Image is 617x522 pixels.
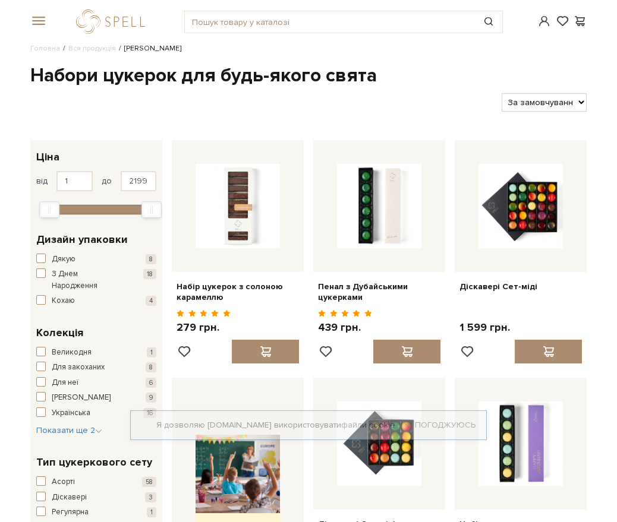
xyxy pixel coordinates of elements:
[76,10,150,34] a: logo
[68,44,116,53] a: Вся продукція
[52,407,90,419] span: Українська
[147,507,156,517] span: 1
[146,362,156,372] span: 8
[415,420,476,431] a: Погоджуюсь
[146,393,156,403] span: 9
[36,377,156,389] button: Для неї 6
[36,392,156,404] button: [PERSON_NAME] 9
[36,425,102,436] button: Показати ще 2
[52,362,105,374] span: Для закоханих
[476,11,503,33] button: Пошук товару у каталозі
[36,507,156,518] button: Регулярна 1
[36,149,59,165] span: Ціна
[185,11,475,33] input: Пошук товару у каталозі
[141,201,162,218] div: Max
[146,378,156,388] span: 6
[36,476,156,488] button: Асорті 58
[146,254,156,264] span: 8
[318,281,440,303] a: Пенал з Дубайськими цукерками
[52,268,124,292] span: З Днем Народження
[177,281,299,303] a: Набір цукерок з солоною карамеллю
[341,420,395,430] a: файли cookie
[145,492,156,502] span: 3
[36,268,156,292] button: З Днем Народження 18
[36,347,156,359] button: Великодня 1
[147,347,156,358] span: 1
[56,171,93,191] input: Ціна
[52,476,75,488] span: Асорті
[121,171,157,191] input: Ціна
[36,176,48,186] span: від
[52,377,78,389] span: Для неї
[116,43,181,54] li: [PERSON_NAME]
[142,477,156,487] span: 58
[143,269,156,279] span: 18
[52,507,89,518] span: Регулярна
[36,425,102,435] span: Показати ще 2
[36,454,152,470] span: Тип цукеркового сету
[30,44,60,53] a: Головна
[459,321,510,334] p: 1 599 грн.
[36,295,156,307] button: Кохаю 4
[131,420,486,431] div: Я дозволяю [DOMAIN_NAME] використовувати
[146,296,156,306] span: 4
[36,407,156,419] button: Українська 16
[39,201,59,218] div: Min
[177,321,231,334] p: 279 грн.
[52,254,75,265] span: Дякую
[459,281,582,292] a: Діскавері Сет-міді
[52,392,111,404] span: [PERSON_NAME]
[52,295,75,307] span: Кохаю
[52,492,87,504] span: Діскавері
[36,362,156,374] button: Для закоханих 8
[102,176,112,186] span: до
[36,325,83,341] span: Колекція
[36,232,128,248] span: Дизайн упаковки
[143,408,156,418] span: 16
[36,254,156,265] button: Дякую 8
[318,321,372,334] p: 439 грн.
[52,347,92,359] span: Великодня
[36,492,156,504] button: Діскавері 3
[30,64,587,88] h1: Набори цукерок для будь-якого свята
